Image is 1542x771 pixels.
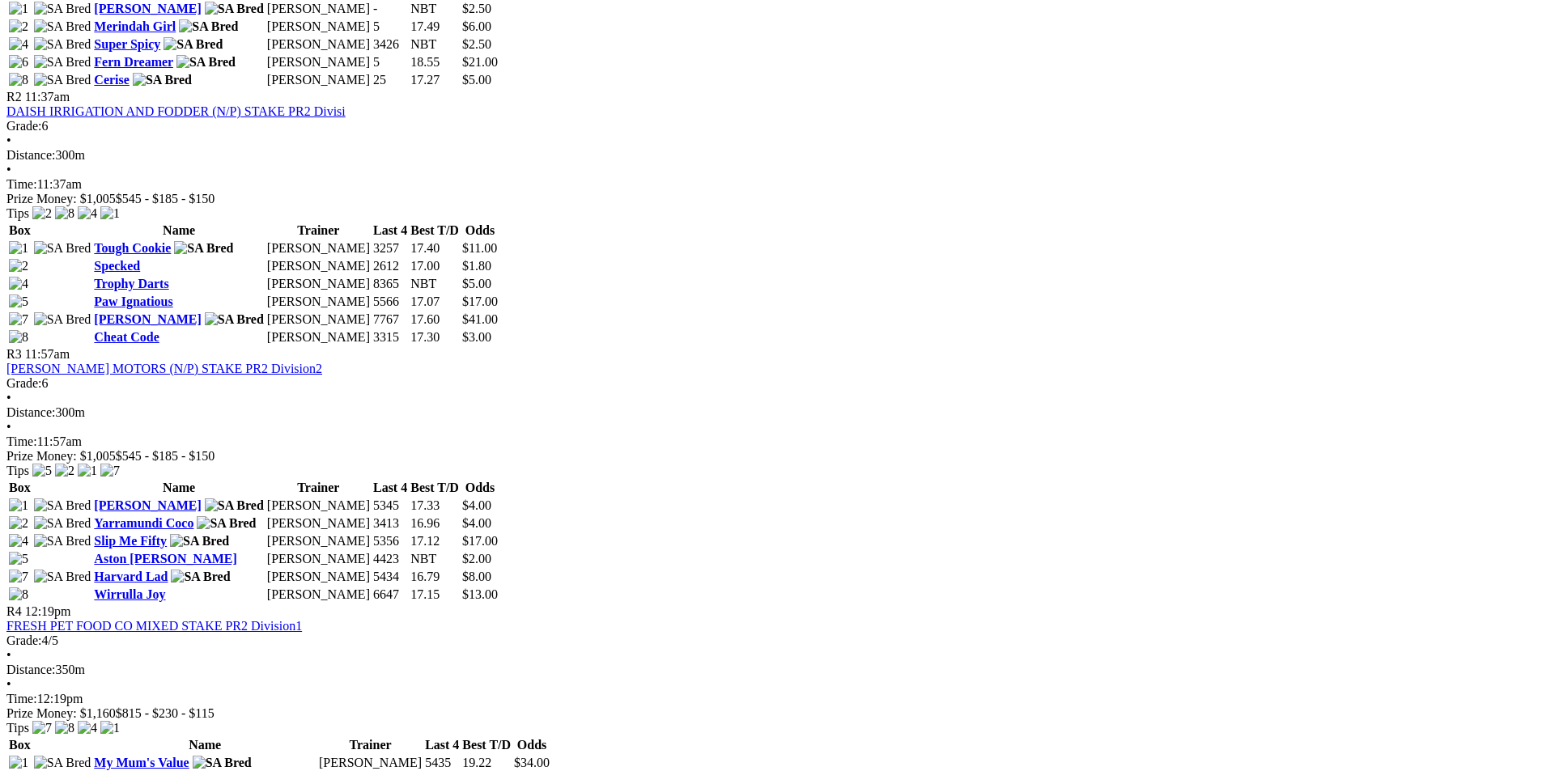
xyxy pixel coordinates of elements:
img: SA Bred [164,37,223,52]
td: [PERSON_NAME] [266,276,371,292]
div: 11:37am [6,177,1536,192]
div: Prize Money: $1,005 [6,449,1536,464]
img: SA Bred [170,534,229,549]
a: [PERSON_NAME] [94,498,201,512]
img: SA Bred [34,498,91,513]
span: Distance: [6,405,55,419]
img: 8 [55,721,74,735]
img: 4 [78,206,97,221]
span: $545 - $185 - $150 [116,192,215,205]
th: Best T/D [410,480,460,496]
td: 16.96 [410,515,460,532]
span: R4 [6,604,22,618]
td: [PERSON_NAME] [266,587,371,603]
td: 17.40 [410,240,460,256]
span: 11:57am [25,347,70,361]
img: SA Bred [34,312,91,327]
td: 5435 [424,755,460,771]
img: SA Bred [34,756,91,770]
td: 5356 [372,533,408,549]
td: 17.27 [410,72,460,88]
td: 17.00 [410,258,460,274]
th: Odds [513,737,550,753]
a: My Mum's Value [94,756,189,769]
img: 8 [9,330,28,345]
th: Trainer [266,222,371,239]
img: SA Bred [34,37,91,52]
th: Best T/D [410,222,460,239]
a: Trophy Darts [94,277,168,290]
span: • [6,391,11,405]
td: 3413 [372,515,408,532]
a: Aston [PERSON_NAME] [94,552,236,566]
th: Last 4 [372,222,408,239]
th: Best T/D [461,737,512,753]
td: [PERSON_NAME] [266,72,371,88]
td: 17.15 [410,587,460,603]
td: 3426 [372,36,408,53]
img: 4 [9,277,28,291]
th: Odds [461,480,499,496]
td: 5 [372,54,408,70]
th: Last 4 [424,737,460,753]
td: [PERSON_NAME] [266,551,371,567]
a: Merindah Girl [94,19,176,33]
td: [PERSON_NAME] [266,311,371,328]
span: $4.00 [462,516,491,530]
img: SA Bred [179,19,238,34]
td: 25 [372,72,408,88]
span: R3 [6,347,22,361]
td: [PERSON_NAME] [266,1,371,17]
div: Prize Money: $1,160 [6,706,1536,721]
span: $4.00 [462,498,491,512]
img: 1 [9,756,28,770]
a: FRESH PET FOOD CO MIXED STAKE PR2 Division1 [6,619,302,633]
img: 7 [32,721,52,735]
a: Fern Dreamer [94,55,173,69]
span: $2.00 [462,552,491,566]
a: [PERSON_NAME] MOTORS (N/P) STAKE PR2 Division2 [6,362,322,375]
span: Box [9,738,31,752]
span: $6.00 [462,19,491,33]
td: [PERSON_NAME] [266,329,371,345]
img: 2 [55,464,74,478]
a: Specked [94,259,140,273]
img: SA Bred [34,2,91,16]
td: 3257 [372,240,408,256]
span: Box [9,223,31,237]
td: 16.79 [410,569,460,585]
td: 17.30 [410,329,460,345]
td: [PERSON_NAME] [266,569,371,585]
img: 7 [9,570,28,584]
img: 1 [9,2,28,16]
th: Name [93,737,316,753]
img: 1 [9,241,28,256]
img: SA Bred [174,241,233,256]
img: SA Bred [193,756,252,770]
th: Trainer [266,480,371,496]
td: [PERSON_NAME] [266,498,371,514]
td: [PERSON_NAME] [318,755,423,771]
div: Prize Money: $1,005 [6,192,1536,206]
img: SA Bred [34,241,91,256]
div: 300m [6,148,1536,163]
div: 12:19pm [6,692,1536,706]
span: $5.00 [462,73,491,87]
img: 4 [9,37,28,52]
img: SA Bred [133,73,192,87]
span: • [6,133,11,147]
span: Tips [6,206,29,220]
td: 17.49 [410,19,460,35]
img: 1 [78,464,97,478]
span: $815 - $230 - $115 [116,706,215,720]
img: SA Bred [34,19,91,34]
img: 8 [9,73,28,87]
span: $2.50 [462,37,491,51]
img: SA Bred [34,570,91,584]
span: $17.00 [462,294,498,308]
span: $21.00 [462,55,498,69]
a: [PERSON_NAME] [94,2,201,15]
div: 6 [6,119,1536,133]
td: 5434 [372,569,408,585]
span: Time: [6,434,37,448]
